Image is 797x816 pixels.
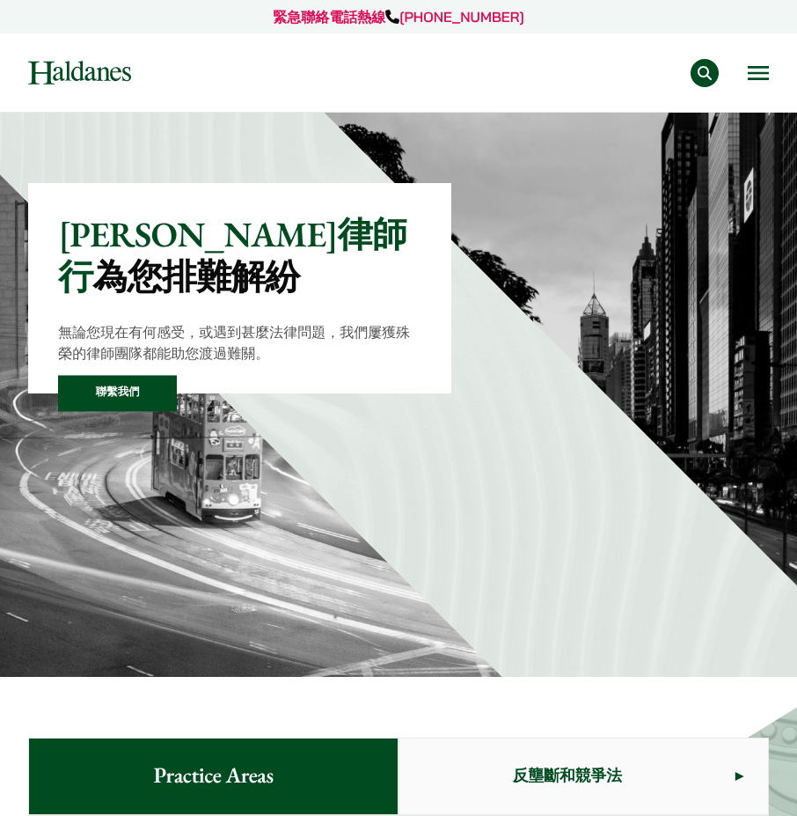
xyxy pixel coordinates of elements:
a: 反壟斷和競爭法 [399,739,768,815]
mark: 為您排難解紛 [92,254,299,299]
img: Logo of Haldanes [28,61,131,85]
a: 聯繫我們 [58,376,177,412]
span: 反壟斷和競爭法 [399,739,735,813]
a: 緊急聯絡電話熱線[PHONE_NUMBER] [273,8,524,26]
span: Practice Areas [128,739,298,815]
p: [PERSON_NAME]律師行 [58,213,421,298]
button: Search [691,59,719,87]
button: Open menu [748,66,769,80]
p: 無論您現在有何感受，或遇到甚麼法律問題，我們屢獲殊榮的律師團隊都能助您渡過難關。 [58,321,421,364]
